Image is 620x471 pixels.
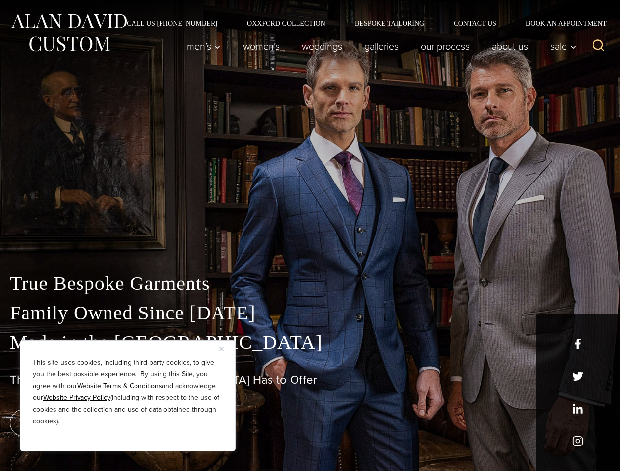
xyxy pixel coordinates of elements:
a: Book an Appointment [511,20,610,26]
p: True Bespoke Garments Family Owned Since [DATE] Made in the [GEOGRAPHIC_DATA] [10,269,610,357]
nav: Secondary Navigation [112,20,610,26]
a: About Us [481,36,539,56]
img: Close [219,347,224,351]
button: View Search Form [587,34,610,58]
img: Alan David Custom [10,11,128,54]
a: weddings [291,36,353,56]
span: Sale [550,41,577,51]
a: Bespoke Tailoring [340,20,439,26]
a: book an appointment [10,409,147,437]
button: Close [219,343,231,355]
span: Men’s [187,41,221,51]
p: This site uses cookies, including third party cookies, to give you the best possible experience. ... [33,357,222,427]
h1: The Best Custom Suits [GEOGRAPHIC_DATA] Has to Offer [10,373,610,387]
a: Galleries [353,36,410,56]
a: Oxxford Collection [232,20,340,26]
a: Contact Us [439,20,511,26]
a: Women’s [232,36,291,56]
a: Our Process [410,36,481,56]
a: Website Privacy Policy [43,392,110,403]
a: Call Us [PHONE_NUMBER] [112,20,232,26]
a: Website Terms & Conditions [77,381,162,391]
nav: Primary Navigation [176,36,582,56]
